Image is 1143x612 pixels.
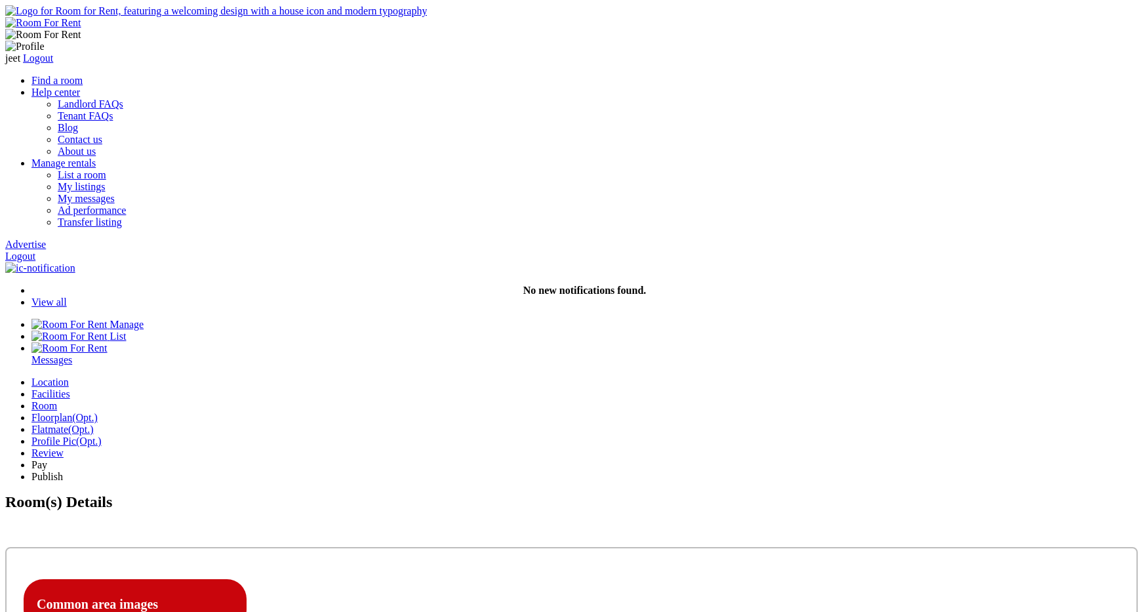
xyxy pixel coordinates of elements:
a: Blog [58,122,78,133]
a: Contact us [58,134,102,145]
a: Transfer listing [58,216,122,228]
a: Flatmate(Opt.) [31,424,1138,436]
img: Room For Rent [5,29,81,41]
a: Manage rentals [31,157,96,169]
a: Logout [5,251,35,262]
a: View all [31,296,67,308]
span: Room [31,400,57,411]
span: List [110,331,127,342]
img: Room For Rent [31,342,108,354]
span: Pay [31,459,47,470]
a: About us [58,146,96,157]
strong: No new notifications found. [523,285,647,296]
a: Floorplan(Opt.) [31,412,1138,424]
a: Room [31,400,1138,412]
img: ic-notification [5,262,75,274]
a: Manage [31,319,144,330]
img: Profile [5,41,45,52]
a: Ad performance [58,205,126,216]
a: List a room [58,169,106,180]
a: Help center [31,87,80,98]
h4: Common area images [37,597,233,612]
span: Messages [31,354,72,365]
a: Facilities [31,388,1138,400]
img: Room For Rent [5,17,81,29]
a: Tenant FAQs [58,110,113,121]
span: Profile Pic(Opt.) [31,436,102,447]
a: List [31,331,126,342]
a: Review [31,447,1138,459]
a: Logout [23,52,53,64]
span: Facilities [31,388,70,399]
img: Room For Rent [31,331,108,342]
img: Room For Rent [31,319,108,331]
h2: Room(s) Details [5,493,1138,534]
a: My messages [58,193,115,204]
span: jeet [5,52,20,64]
span: Manage [110,319,144,330]
a: Location [31,377,1138,388]
span: Floorplan(Opt.) [31,412,98,423]
span: Location [31,377,69,388]
a: Profile Pic(Opt.) [31,436,1138,447]
a: Room For Rent Messages [31,342,1138,365]
img: Logo for Room for Rent, featuring a welcoming design with a house icon and modern typography [5,5,427,17]
a: Advertise [5,239,46,250]
a: My listings [58,181,105,192]
span: Flatmate(Opt.) [31,424,94,435]
a: Landlord FAQs [58,98,123,110]
a: Find a room [31,75,83,86]
span: Publish [31,471,63,482]
span: Review [31,447,64,459]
